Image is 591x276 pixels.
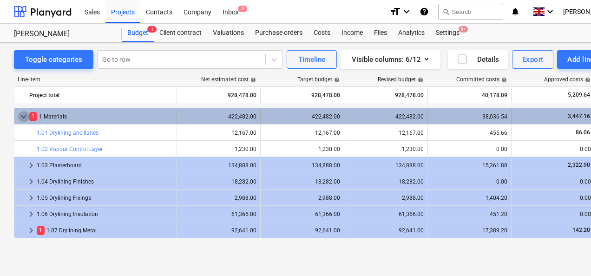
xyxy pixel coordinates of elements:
[430,24,465,42] a: Settings9+
[442,8,450,15] span: search
[515,195,591,201] div: 0.00
[348,146,424,152] div: 1,230.00
[14,76,177,83] div: Line-item
[37,146,103,152] a: 1.02 Vapour Control Layer
[348,227,424,234] div: 92,641.00
[181,146,256,152] div: 1,230.00
[348,162,424,169] div: 134,888.00
[512,50,554,69] button: Export
[432,178,507,185] div: 0.00
[567,162,591,168] span: 2,322.90
[308,24,336,42] a: Costs
[264,162,340,169] div: 134,888.00
[207,24,250,42] a: Valuations
[515,211,591,217] div: 0.00
[264,211,340,217] div: 61,366.00
[26,225,37,236] span: keyboard_arrow_right
[26,176,37,187] span: keyboard_arrow_right
[181,162,256,169] div: 134,888.00
[401,6,412,17] i: keyboard_arrow_down
[181,178,256,185] div: 18,282.00
[154,24,207,42] a: Client contract
[26,160,37,171] span: keyboard_arrow_right
[457,53,499,66] div: Details
[264,88,340,103] div: 928,478.00
[511,6,520,17] i: notifications
[378,76,423,83] div: Revised budget
[515,146,591,152] div: 0.00
[287,50,337,69] button: Timeline
[420,6,429,17] i: Knowledge base
[368,24,393,42] a: Files
[181,88,256,103] div: 928,478.00
[18,111,29,122] span: keyboard_arrow_down
[37,226,45,235] span: 1
[29,109,173,124] div: 1 Materials
[336,24,368,42] a: Income
[181,211,256,217] div: 61,366.00
[575,129,591,136] span: 86.06
[29,88,173,103] div: Project total
[264,113,340,120] div: 422,482.00
[37,174,173,189] div: 1.04 Drylining Finishes
[432,195,507,201] div: 1,404.20
[432,113,507,120] div: 38,036.54
[14,50,93,69] button: Toggle categories
[348,195,424,201] div: 2,988.00
[348,178,424,185] div: 18,282.00
[432,162,507,169] div: 15,361.88
[37,207,173,222] div: 1.06 Drylining Insulation
[250,24,308,42] a: Purchase orders
[348,130,424,136] div: 12,167.00
[456,76,507,83] div: Committed costs
[37,130,98,136] a: 1.01 Drylining ancillaries
[249,77,256,83] span: help
[147,26,157,33] span: 1
[432,88,507,103] div: 40,178.09
[352,53,429,66] div: Visible columns : 6/12
[264,227,340,234] div: 92,641.00
[545,6,556,17] i: keyboard_arrow_down
[264,195,340,201] div: 2,988.00
[181,227,256,234] div: 92,641.00
[29,112,37,121] span: 1
[459,26,468,33] span: 9+
[298,53,325,66] div: Timeline
[348,211,424,217] div: 61,366.00
[181,113,256,120] div: 422,482.00
[122,24,154,42] div: Budget
[264,146,340,152] div: 1,230.00
[393,24,430,42] a: Analytics
[264,178,340,185] div: 18,282.00
[37,191,173,205] div: 1.05 Drylining Fixings
[522,53,544,66] div: Export
[14,29,111,39] div: [PERSON_NAME]
[25,53,82,66] div: Toggle categories
[390,6,401,17] i: format_size
[26,209,37,220] span: keyboard_arrow_right
[332,77,340,83] span: help
[432,211,507,217] div: 451.20
[432,130,507,136] div: 455.66
[26,192,37,204] span: keyboard_arrow_right
[438,4,503,20] button: Search
[297,76,340,83] div: Target budget
[348,88,424,103] div: 928,478.00
[416,77,423,83] span: help
[432,146,507,152] div: 0.00
[348,113,424,120] div: 422,482.00
[430,24,465,42] div: Settings
[264,130,340,136] div: 12,167.00
[448,50,508,69] button: Details
[341,50,440,69] button: Visible columns:6/12
[181,130,256,136] div: 12,167.00
[37,223,173,238] div: 1.07 Drylining Metal
[37,158,173,173] div: 1.03 Plasterboard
